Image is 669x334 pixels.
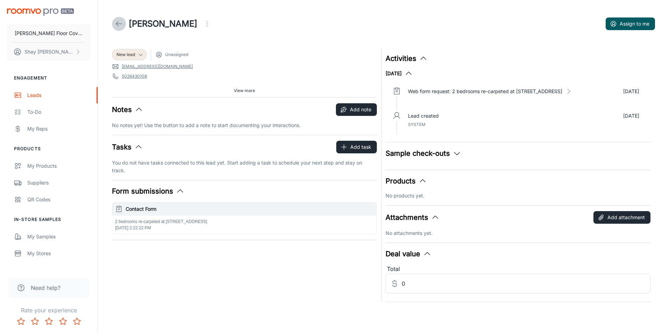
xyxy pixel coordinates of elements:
[112,104,143,115] button: Notes
[386,192,650,200] p: No products yet.
[31,284,61,292] span: Need help?
[115,218,374,225] p: 2 bedrooms re-carpeted at [STREET_ADDRESS]
[112,202,376,234] button: Contact Form2 bedrooms re-carpeted at [STREET_ADDRESS][DATE] 2:22:22 PM
[15,29,83,37] p: [PERSON_NAME] Floor Covering
[386,265,650,274] div: Total
[70,314,84,328] button: Rate 5 star
[7,43,91,61] button: Shay [PERSON_NAME]
[386,69,413,78] button: [DATE]
[129,18,197,30] h1: [PERSON_NAME]
[408,112,439,120] p: Lead created
[593,211,650,224] button: Add attachment
[623,112,639,120] p: [DATE]
[386,212,439,223] button: Attachments
[27,250,91,257] div: My Stores
[386,249,431,259] button: Deal value
[200,17,214,31] button: Open menu
[27,162,91,170] div: My Products
[234,88,255,94] span: View more
[24,48,74,56] p: Shay [PERSON_NAME]
[386,176,427,186] button: Products
[386,148,461,159] button: Sample check-outs
[27,91,91,99] div: Leads
[122,63,193,70] a: [EMAIL_ADDRESS][DOMAIN_NAME]
[112,121,377,129] p: No notes yet! Use the button to add a note to start documenting your interactions.
[386,53,428,64] button: Activities
[112,186,184,196] button: Form submissions
[231,85,258,96] button: View more
[408,88,562,95] p: Web form request: 2 bedrooms re-carpeted at [STREET_ADDRESS]
[606,18,655,30] button: Assign to me
[28,314,42,328] button: Rate 2 star
[112,142,143,152] button: Tasks
[115,225,151,230] span: [DATE] 2:22:22 PM
[27,196,91,203] div: QR Codes
[27,179,91,187] div: Suppliers
[122,73,147,79] a: 5026430108
[165,51,188,58] span: Unassigned
[112,49,147,60] div: New lead
[27,125,91,133] div: My Reps
[126,205,374,213] h6: Contact Form
[402,274,650,293] input: Estimated deal value
[6,306,92,314] p: Rate your experience
[117,51,135,58] span: New lead
[7,8,74,16] img: Roomvo PRO Beta
[112,159,377,174] p: You do not have tasks connected to this lead yet. Start adding a task to schedule your next step ...
[336,141,377,153] button: Add task
[14,314,28,328] button: Rate 1 star
[623,88,639,95] p: [DATE]
[27,233,91,241] div: My Samples
[42,314,56,328] button: Rate 3 star
[386,229,650,237] p: No attachments yet.
[27,108,91,116] div: To-do
[56,314,70,328] button: Rate 4 star
[408,122,425,127] span: System
[336,103,377,116] button: Add note
[7,24,91,42] button: [PERSON_NAME] Floor Covering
